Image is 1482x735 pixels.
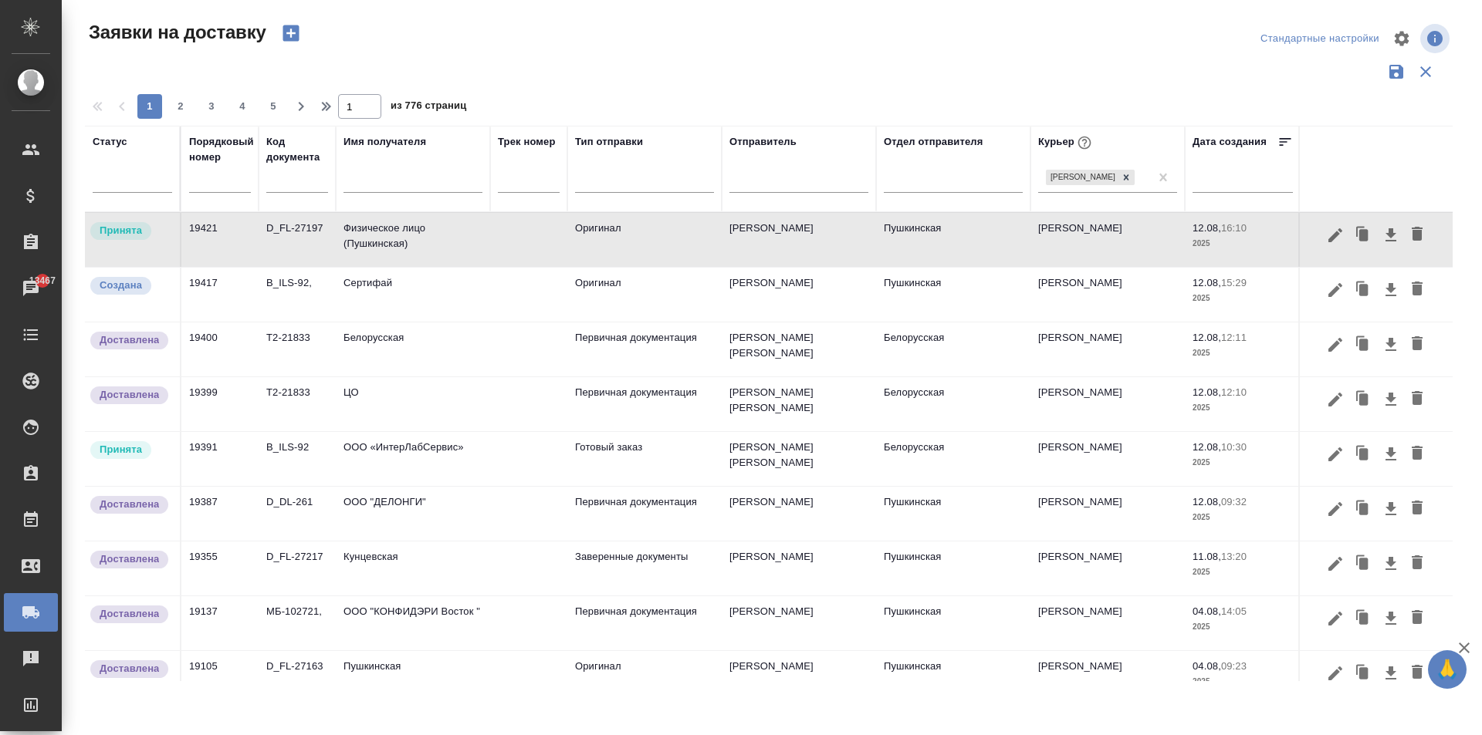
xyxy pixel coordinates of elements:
div: Курьер назначен [89,221,172,241]
button: Скачать [1378,440,1404,469]
p: 2025 [1193,619,1293,635]
button: Удалить [1404,494,1430,524]
p: Доставлена [100,661,159,676]
td: 19105 [181,651,259,705]
p: 2025 [1193,400,1293,416]
div: Отдел отправителя [884,134,983,150]
span: 2 [168,99,193,114]
td: [PERSON_NAME] [1030,268,1185,322]
td: [PERSON_NAME] [722,213,876,267]
div: Документы доставлены, фактическая дата доставки проставиться автоматически [89,604,172,625]
div: Новая заявка, еще не передана в работу [89,275,172,296]
p: 12.08, [1193,332,1221,343]
p: 2025 [1193,236,1293,251]
p: 13:20 [1221,551,1247,562]
p: 15:29 [1221,277,1247,288]
button: Сбросить фильтры [1411,57,1440,86]
td: Оригинал [567,651,722,705]
button: Скачать [1378,494,1404,524]
p: 16:10 [1221,222,1247,234]
p: 12.08, [1193,222,1221,234]
td: [PERSON_NAME] [1030,377,1185,431]
td: Пушкинская [876,268,1030,322]
td: [PERSON_NAME] [722,651,876,705]
div: Документы доставлены, фактическая дата доставки проставиться автоматически [89,385,172,406]
span: 4 [230,99,255,114]
button: Скачать [1378,221,1404,250]
p: Принята [100,442,142,457]
p: 12.08, [1193,496,1221,507]
td: Оригинал [567,213,722,267]
button: Скачать [1378,330,1404,359]
p: Доставлена [100,332,159,348]
p: 12.08, [1193,277,1221,288]
td: [PERSON_NAME] [722,596,876,650]
td: [PERSON_NAME] [PERSON_NAME] [722,432,876,486]
td: D_DL-261 [259,487,336,541]
td: Белорусская [876,377,1030,431]
div: Код документа [266,134,328,165]
td: 19400 [181,322,259,376]
p: 2025 [1193,455,1293,470]
div: Документы доставлены, фактическая дата доставки проставиться автоматически [89,494,172,515]
p: 04.08, [1193,605,1221,617]
td: Первичная документация [567,596,722,650]
td: 19391 [181,432,259,486]
button: Удалить [1404,604,1430,633]
div: Имя получателя [343,134,426,150]
p: 12:10 [1221,386,1247,398]
p: 09:32 [1221,496,1247,507]
button: 🙏 [1428,650,1467,689]
div: Дата создания [1193,134,1267,150]
td: Белорусская [876,322,1030,376]
a: 13467 [4,269,58,308]
button: Клонировать [1348,440,1378,469]
button: Скачать [1378,275,1404,305]
button: Удалить [1404,549,1430,578]
td: Пушкинская [876,487,1030,541]
td: 19421 [181,213,259,267]
td: [PERSON_NAME] [722,487,876,541]
td: ЦО [336,377,490,431]
td: Пушкинская [876,596,1030,650]
td: ООО «ИнтерЛабСервис» [336,432,490,486]
button: Клонировать [1348,659,1378,688]
p: 2025 [1193,674,1293,689]
p: 12.08, [1193,441,1221,453]
td: Белорусская [336,322,490,376]
td: Оригинал [567,268,722,322]
button: Клонировать [1348,330,1378,359]
td: Заверенные документы [567,541,722,595]
span: Заявки на доставку [85,20,266,45]
button: Скачать [1378,549,1404,578]
button: Редактировать [1322,275,1348,305]
p: 12:11 [1221,332,1247,343]
td: ООО "КОНФИДЭРИ Восток " [336,596,490,650]
p: Доставлена [100,497,159,512]
button: Редактировать [1322,385,1348,414]
span: из 776 страниц [391,96,466,119]
td: Т2-21833 [259,377,336,431]
td: 19137 [181,596,259,650]
button: Редактировать [1322,494,1348,524]
td: Пушкинская [336,651,490,705]
td: Первичная документация [567,487,722,541]
button: 4 [230,94,255,119]
td: [PERSON_NAME] [1030,596,1185,650]
button: 5 [261,94,286,119]
span: Настроить таблицу [1383,20,1420,57]
td: [PERSON_NAME] [1030,541,1185,595]
div: Балакирева Арина [1044,168,1136,187]
td: МБ-102721, [259,596,336,650]
p: 14:05 [1221,605,1247,617]
span: Посмотреть информацию [1420,24,1453,53]
td: 19399 [181,377,259,431]
p: 09:23 [1221,660,1247,672]
td: [PERSON_NAME] [PERSON_NAME] [722,377,876,431]
span: 3 [199,99,224,114]
p: 11.08, [1193,551,1221,562]
p: Принята [100,223,142,238]
button: Удалить [1404,440,1430,469]
td: [PERSON_NAME] [722,541,876,595]
button: Клонировать [1348,275,1378,305]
